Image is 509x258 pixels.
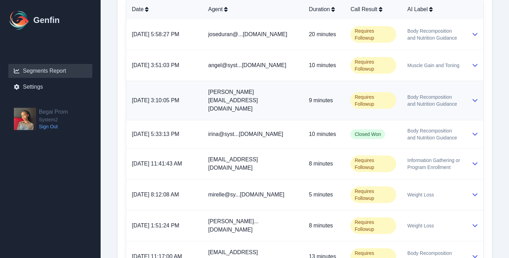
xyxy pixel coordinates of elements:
[350,186,396,203] span: Requires Followup
[309,61,339,70] p: 10 minutes
[39,123,68,130] a: Sign Out
[39,116,68,123] span: System2
[407,127,460,141] span: Body Recomposition and Nutrition Guidance
[309,191,339,199] p: 5 minutes
[309,5,339,14] div: Duration
[208,156,258,171] span: [EMAIL_ADDRESS][DOMAIN_NAME]
[350,155,396,172] span: Requires Followup
[8,80,92,94] a: Settings
[33,15,60,26] h1: Genfin
[407,27,460,41] span: Body Recomposition and Nutrition Guidance
[407,157,460,171] span: Information Gathering or Program Enrollment
[309,160,339,168] p: 8 minutes
[350,26,396,43] span: Requires Followup
[8,9,31,31] img: Logo
[14,108,36,130] img: Begai Prom
[208,89,258,112] span: [PERSON_NAME][EMAIL_ADDRESS][DOMAIN_NAME]
[309,30,339,39] p: 20 minutes
[132,5,197,14] div: Date
[132,223,179,228] a: [DATE] 1:51:24 PM
[132,192,179,197] a: [DATE] 8:12:08 AM
[309,130,339,138] p: 10 minutes
[350,92,396,109] span: Requires Followup
[309,221,339,230] p: 8 minutes
[208,131,283,137] span: irina@syst...[DOMAIN_NAME]
[132,131,179,137] a: [DATE] 5:33:13 PM
[132,161,182,167] a: [DATE] 11:41:43 AM
[309,96,339,105] p: 9 minutes
[208,192,285,197] span: mirelle@sy...[DOMAIN_NAME]
[350,217,396,234] span: Requires Followup
[132,31,179,37] a: [DATE] 5:58:27 PM
[407,94,460,107] span: Body Recomposition and Nutrition Guidance
[208,5,298,14] div: Agent
[407,191,434,198] span: Weight Loss
[350,5,396,14] div: Call Result
[132,97,179,103] a: [DATE] 3:10:05 PM
[350,129,385,139] span: Closed Won
[407,222,434,229] span: Weight Loss
[8,64,92,78] a: Segments Report
[407,62,459,69] span: Muscle Gain and Toning
[132,62,179,68] a: [DATE] 3:51:03 PM
[208,218,258,233] span: [PERSON_NAME]...[DOMAIN_NAME]
[39,108,68,116] h2: Begai Prom
[407,5,460,14] div: AI Label
[350,57,396,74] span: Requires Followup
[208,31,287,37] span: joseduran@...[DOMAIN_NAME]
[208,62,286,68] span: angel@syst...[DOMAIN_NAME]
